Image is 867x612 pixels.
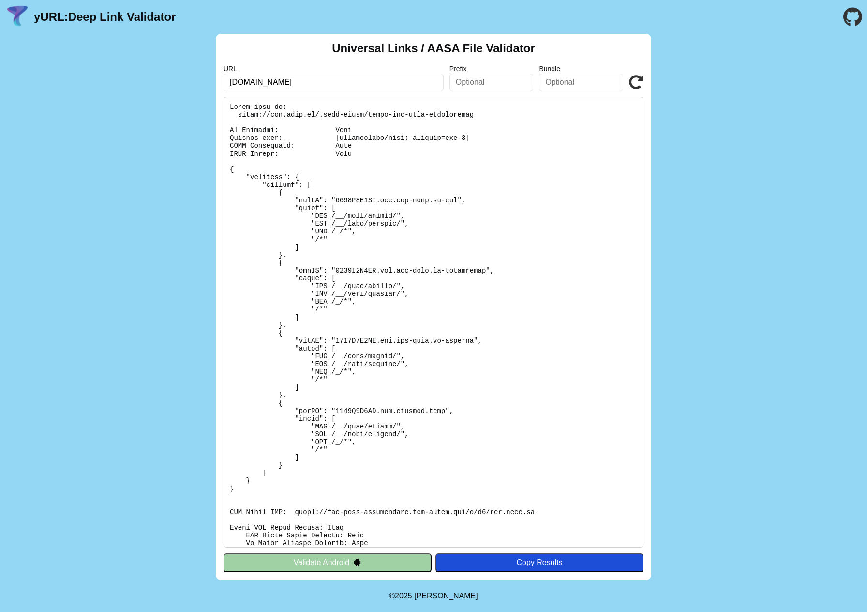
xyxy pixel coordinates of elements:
img: droidIcon.svg [353,558,361,566]
img: yURL Logo [5,4,30,30]
a: yURL:Deep Link Validator [34,10,176,24]
span: 2025 [395,592,412,600]
input: Optional [449,74,534,91]
button: Copy Results [435,553,643,572]
button: Validate Android [224,553,432,572]
input: Optional [539,74,623,91]
footer: © [389,580,478,612]
h2: Universal Links / AASA File Validator [332,42,535,55]
div: Copy Results [440,558,639,567]
label: URL [224,65,444,73]
pre: Lorem ipsu do: sitam://con.adip.el/.sedd-eiusm/tempo-inc-utla-etdoloremag Al Enimadmi: Veni Quisn... [224,97,643,548]
label: Prefix [449,65,534,73]
a: Michael Ibragimchayev's Personal Site [414,592,478,600]
input: Required [224,74,444,91]
label: Bundle [539,65,623,73]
